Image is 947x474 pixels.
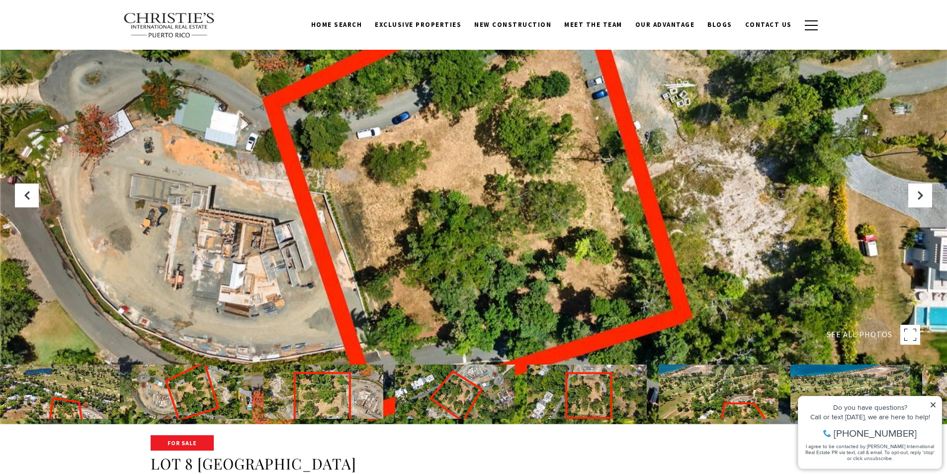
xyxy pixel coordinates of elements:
[558,15,629,34] a: Meet the Team
[263,365,383,419] img: LOT 8 VILLA DORADO ESTATES
[41,47,124,57] span: [PHONE_NUMBER]
[12,61,142,80] span: I agree to be contacted by [PERSON_NAME] International Real Estate PR via text, call & email. To ...
[745,20,792,29] span: Contact Us
[151,455,797,474] h1: LOT 8 [GEOGRAPHIC_DATA]
[375,20,461,29] span: Exclusive Properties
[10,32,144,39] div: Call or text [DATE], we are here to help!
[395,365,515,419] img: LOT 8 VILLA DORADO ESTATES
[827,328,892,341] span: SEE ALL PHOTOS
[10,22,144,29] div: Do you have questions?
[629,15,701,34] a: Our Advantage
[790,365,910,419] img: LOT 8 VILLA DORADO ESTATES
[707,20,732,29] span: Blogs
[368,15,468,34] a: Exclusive Properties
[132,365,252,419] img: LOT 8 VILLA DORADO ESTATES
[635,20,695,29] span: Our Advantage
[123,12,216,38] img: Christie's International Real Estate text transparent background
[701,15,739,34] a: Blogs
[659,365,778,419] img: LOT 8 VILLA DORADO ESTATES
[474,20,551,29] span: New Construction
[305,15,369,34] a: Home Search
[468,15,558,34] a: New Construction
[527,365,647,419] img: LOT 8 VILLA DORADO ESTATES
